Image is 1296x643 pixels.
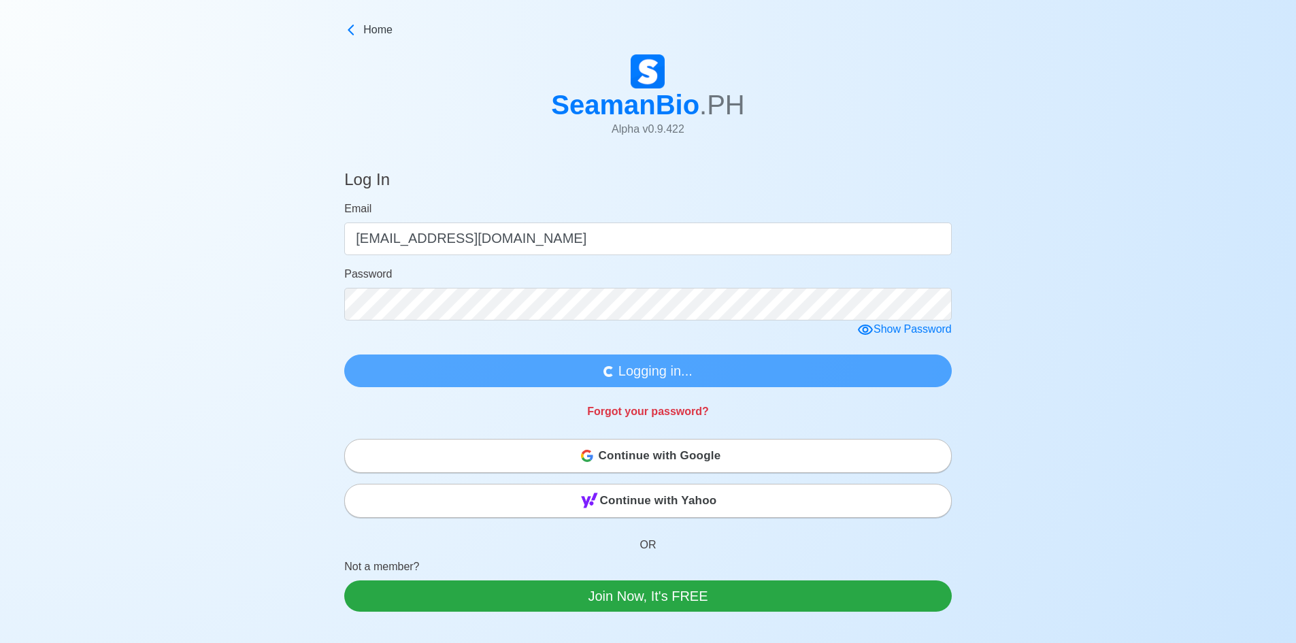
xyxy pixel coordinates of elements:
button: Continue with Google [344,439,952,473]
div: Show Password [857,321,952,338]
p: Not a member? [344,559,952,580]
h4: Log In [344,170,390,195]
h1: SeamanBio [551,88,745,121]
span: Continue with Yahoo [600,487,717,514]
button: Continue with Yahoo [344,484,952,518]
span: .PH [699,90,745,120]
p: OR [344,521,952,559]
input: Your email [344,222,952,255]
span: Continue with Google [599,442,721,469]
span: Email [344,203,371,214]
a: Home [344,22,952,38]
span: Home [363,22,393,38]
button: Logging in... [344,355,952,387]
p: Alpha v 0.9.422 [551,121,745,137]
a: Join Now, It's FREE [344,580,952,612]
span: Password [344,268,392,280]
a: SeamanBio.PHAlpha v0.9.422 [551,54,745,148]
img: Logo [631,54,665,88]
a: Forgot your password? [587,406,709,417]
